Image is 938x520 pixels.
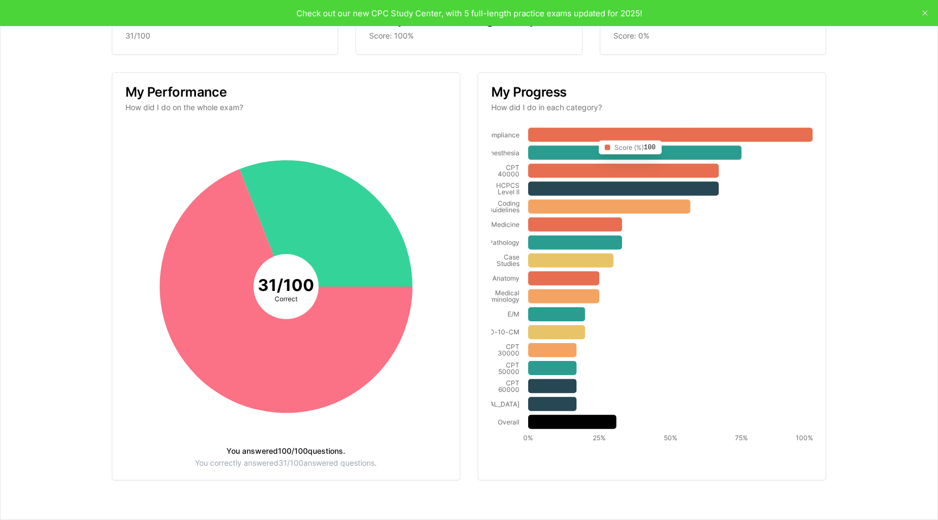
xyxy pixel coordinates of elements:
tspan: 75% [735,433,748,441]
tspan: Pathology [489,238,519,246]
tspan: 30000 [498,349,519,357]
tspan: 100% [796,433,813,441]
div: Score: 100% [369,30,569,41]
span: 31 [125,11,140,27]
tspan: 0% [523,433,533,441]
p: How did I do on the whole exam? [125,102,447,113]
tspan: 60000 [498,385,519,393]
tspan: Correct [275,295,297,303]
tspan: Overall [498,417,519,426]
tspan: 25% [593,433,606,441]
tspan: Coding [498,199,519,207]
div: You correctly answered 31 / 100 answered questions. [125,459,447,467]
tspan: Anesthesia [486,149,519,157]
div: You answered 100 / 100 questions. [125,447,447,455]
tspan: 50000 [498,367,519,375]
tspan: 40000 [498,170,519,178]
tspan: Anatomy [492,274,519,282]
tspan: HCPCS [496,181,519,189]
tspan: Medical [495,289,519,297]
tspan: CPT [506,360,519,369]
h3: My Performance [125,86,447,99]
tspan: Case [504,253,519,261]
tspan: E/M [508,310,519,318]
tspan: Compliance [483,131,519,139]
tspan: 31 / 100 [258,275,314,295]
tspan: Level II [498,188,519,196]
tspan: CPT [506,378,519,386]
tspan: CPT [506,343,519,351]
tspan: Guidelines [487,206,519,214]
tspan: Medicine [491,220,519,229]
tspan: Terminology [482,295,519,303]
tspan: CPT [506,163,519,172]
span: CPT 10000 Series [613,11,722,27]
tspan: Studies [497,259,519,268]
div: 31/100 [125,30,325,41]
tspan: ICD-10-CM [483,328,519,336]
p: How did I do in each category? [491,102,813,113]
tspan: [MEDICAL_DATA] [466,399,519,408]
h3: My Progress [491,86,813,99]
div: Score: 0% [613,30,813,41]
span: % [140,11,150,27]
span: Compliance and Regulatory [369,11,536,27]
tspan: 50% [663,433,677,441]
